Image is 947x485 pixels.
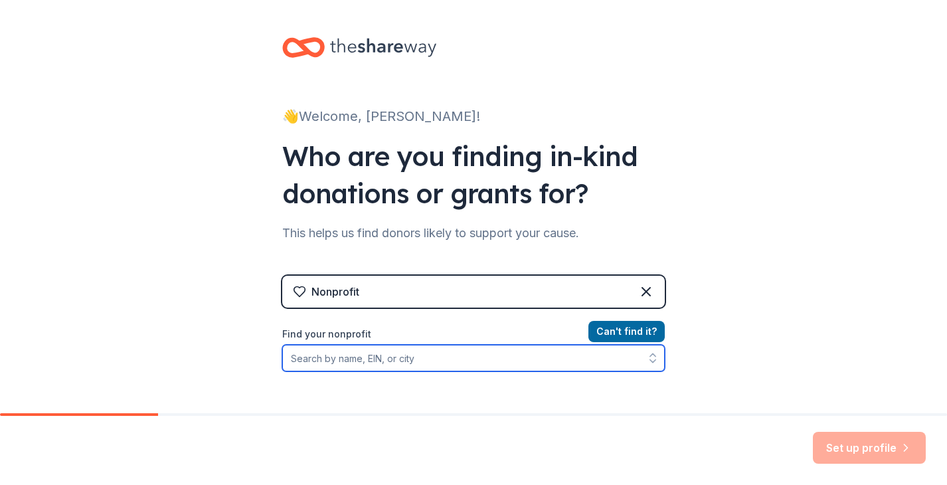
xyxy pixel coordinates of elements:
[588,321,665,342] button: Can't find it?
[311,284,359,300] div: Nonprofit
[282,326,665,342] label: Find your nonprofit
[282,223,665,244] div: This helps us find donors likely to support your cause.
[282,106,665,127] div: 👋 Welcome, [PERSON_NAME]!
[282,138,665,212] div: Who are you finding in-kind donations or grants for?
[282,345,665,371] input: Search by name, EIN, or city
